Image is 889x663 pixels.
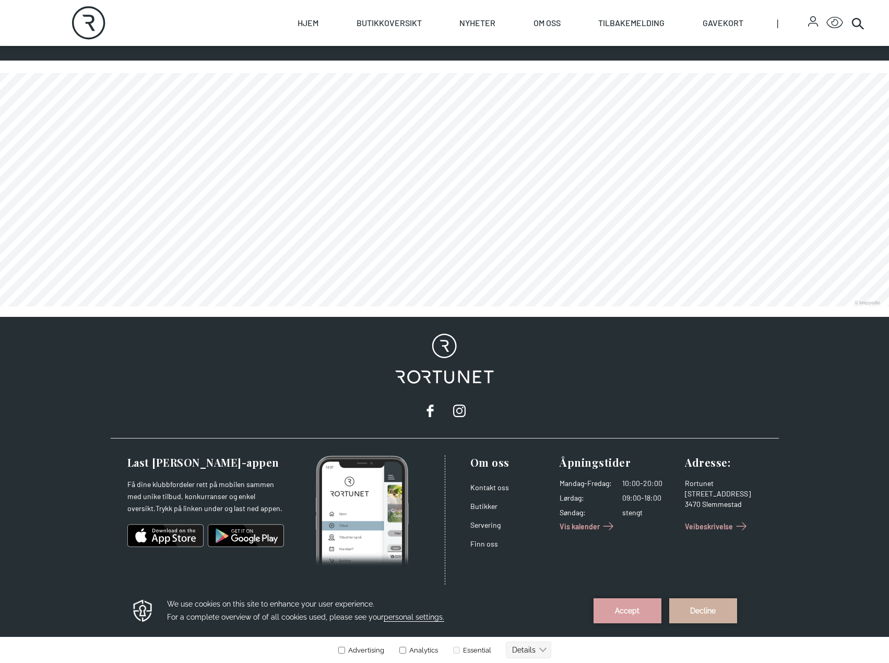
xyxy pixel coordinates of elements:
span: Vis kalender [560,521,600,532]
a: Veibeskrivelse [685,518,750,535]
img: ios [127,523,204,548]
a: instagram [449,400,470,421]
label: Analytics [397,62,438,69]
dd: 10:00-20:00 [622,478,677,489]
p: Få dine klubbfordeler rett på mobilen sammen med unike tilbud, konkurranser og enkel oversikt.Try... [127,478,284,515]
text: Details [512,61,536,69]
h3: Åpningstider [560,455,677,470]
span: personal settings. [384,28,444,37]
input: Essential [453,62,460,69]
details: Attribution [852,226,889,233]
h3: Adresse : [685,455,766,470]
a: Servering [470,520,501,529]
input: Analytics [399,62,406,69]
span: 3470 [685,500,701,508]
a: Butikker [470,502,497,511]
img: android [208,523,284,548]
a: facebook [420,400,441,421]
dt: Lørdag : [560,493,612,503]
h3: Om oss [470,455,552,470]
img: Photo of mobile app home screen [315,455,409,567]
dt: Mandag - Fredag : [560,478,612,489]
img: Privacy reminder [132,14,154,39]
div: [STREET_ADDRESS] [685,489,766,499]
button: Details [506,57,551,74]
label: Essential [451,62,491,69]
button: Decline [669,14,737,39]
input: Advertising [338,62,345,69]
span: Slemmestad [702,500,742,508]
div: © Mappedin [855,227,880,233]
a: Vis kalender [560,518,617,535]
dt: Søndag : [560,507,612,518]
button: Accept [594,14,661,39]
dd: stengt [622,507,677,518]
h3: We use cookies on this site to enhance your user experience. For a complete overview of of all co... [167,13,580,39]
a: Kontakt oss [470,483,509,492]
a: Finn oss [470,539,498,548]
button: Open Accessibility Menu [826,15,843,31]
dd: 09:00-18:00 [622,493,677,503]
span: Veibeskrivelse [685,521,733,532]
div: Rortunet [685,478,766,489]
h3: Last [PERSON_NAME]-appen [127,455,284,470]
label: Advertising [338,62,384,69]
